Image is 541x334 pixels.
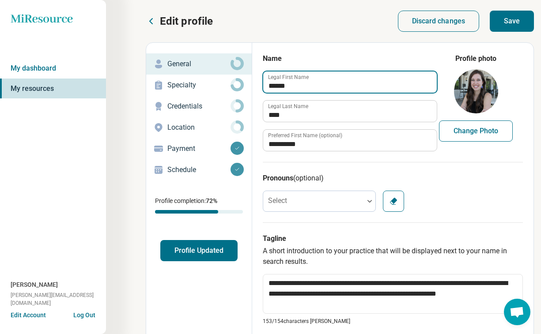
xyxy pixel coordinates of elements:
[263,173,523,184] h3: Pronouns
[167,80,231,90] p: Specialty
[504,299,530,325] a: Open chat
[11,291,106,307] span: [PERSON_NAME][EMAIL_ADDRESS][DOMAIN_NAME]
[167,59,231,69] p: General
[293,174,324,182] span: (optional)
[146,159,252,180] a: Schedule
[146,138,252,159] a: Payment
[490,11,534,32] button: Save
[455,53,496,64] legend: Profile photo
[160,240,238,261] button: Profile Updated
[454,69,498,113] img: avatar image
[167,122,231,133] p: Location
[146,191,252,219] div: Profile completion:
[146,117,252,138] a: Location
[268,104,308,109] label: Legal Last Name
[11,311,46,320] button: Edit Account
[160,14,213,28] p: Edit profile
[268,196,287,205] label: Select
[263,233,523,244] h3: Tagline
[268,75,309,80] label: Legal First Name
[146,14,213,28] button: Edit profile
[268,133,342,138] label: Preferred First Name (optional)
[263,246,523,267] p: A short introduction to your practice that will be displayed next to your name in search results.
[167,165,231,175] p: Schedule
[146,96,252,117] a: Credentials
[398,11,480,32] button: Discard changes
[146,75,252,96] a: Specialty
[167,143,231,154] p: Payment
[155,210,243,214] div: Profile completion
[167,101,231,112] p: Credentials
[146,53,252,75] a: General
[263,53,436,64] h3: Name
[206,197,217,204] span: 72 %
[439,120,513,142] button: Change Photo
[11,280,58,289] span: [PERSON_NAME]
[73,311,95,318] button: Log Out
[263,317,523,325] p: 153/ 154 characters [PERSON_NAME]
